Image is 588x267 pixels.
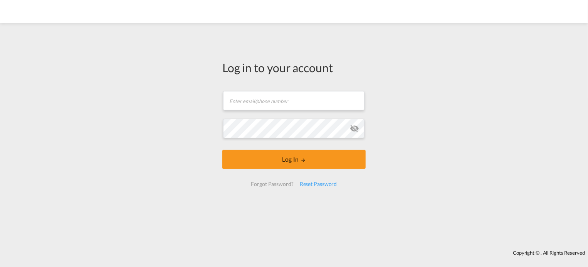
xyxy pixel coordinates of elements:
md-icon: icon-eye-off [350,124,359,133]
input: Enter email/phone number [223,91,365,110]
button: LOGIN [222,150,366,169]
div: Forgot Password? [248,177,296,191]
div: Log in to your account [222,59,366,76]
div: Reset Password [297,177,340,191]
